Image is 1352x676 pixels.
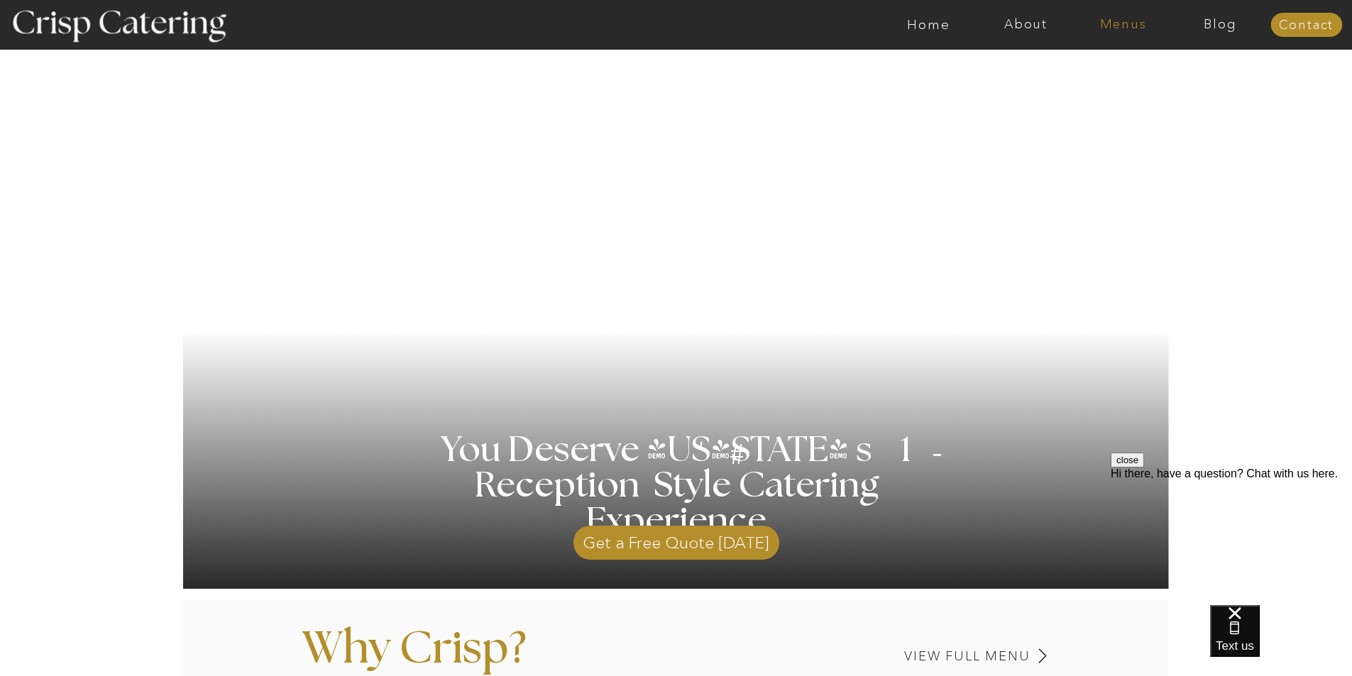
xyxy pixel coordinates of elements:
[392,433,962,539] h1: You Deserve [US_STATE] s 1 Reception Style Catering Experience
[1075,18,1172,32] a: Menus
[1270,18,1342,33] a: Contact
[698,440,779,482] h3: #
[573,519,779,560] a: Get a Free Quote [DATE]
[1111,453,1352,623] iframe: podium webchat widget prompt
[880,18,977,32] a: Home
[806,650,1031,663] a: View Full Menu
[672,433,730,469] h3: '
[905,416,946,497] h3: '
[1172,18,1269,32] a: Blog
[977,18,1075,32] a: About
[1210,605,1352,676] iframe: podium webchat widget bubble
